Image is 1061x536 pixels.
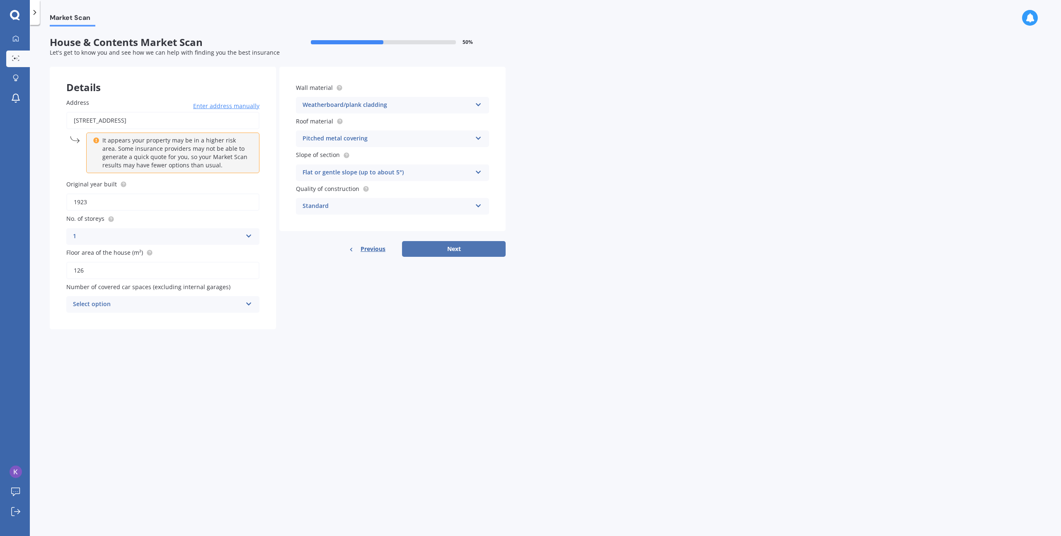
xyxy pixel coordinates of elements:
span: House & Contents Market Scan [50,36,278,48]
div: 1 [73,232,242,241]
button: Next [402,241,506,257]
span: 50 % [463,39,473,45]
span: Slope of section [296,151,340,159]
div: Flat or gentle slope (up to about 5°) [303,168,472,178]
span: Market Scan [50,14,95,25]
span: Quality of construction [296,185,359,193]
span: Wall material [296,84,333,92]
input: Enter address [66,112,259,129]
span: No. of storeys [66,215,104,223]
input: Enter floor area [66,262,259,279]
p: It appears your property may be in a higher risk area. Some insurance providers may not be able t... [102,136,249,169]
div: Weatherboard/plank cladding [303,100,472,110]
span: Number of covered car spaces (excluding internal garages) [66,283,230,291]
span: Floor area of the house (m²) [66,249,143,256]
span: Original year built [66,180,117,188]
div: Details [50,67,276,92]
div: Select option [73,299,242,309]
span: Roof material [296,117,333,125]
div: Pitched metal covering [303,134,472,144]
img: ACg8ocLBJcysncarLRjjoPYKBwkLTW_2M2iMRe_ISfSOoIFbWk5CiA=s96-c [10,466,22,478]
span: Previous [361,243,385,255]
span: Enter address manually [193,102,259,110]
span: Let's get to know you and see how we can help with finding you the best insurance [50,48,280,56]
div: Standard [303,201,472,211]
span: Address [66,99,89,106]
input: Enter year [66,193,259,211]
